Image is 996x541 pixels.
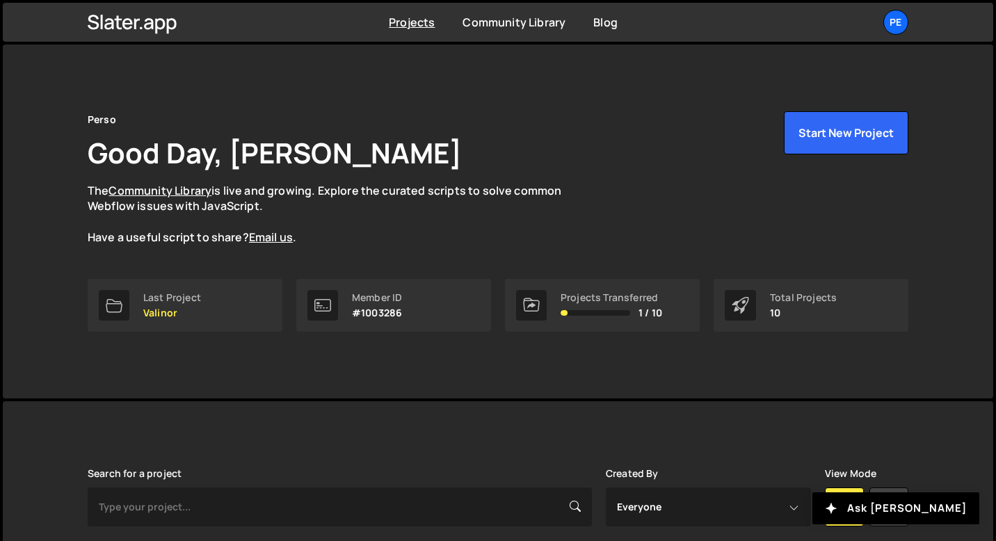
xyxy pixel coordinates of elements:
[88,279,282,332] a: Last Project Valinor
[463,15,565,30] a: Community Library
[770,292,837,303] div: Total Projects
[606,468,659,479] label: Created By
[812,492,979,524] button: Ask [PERSON_NAME]
[561,292,662,303] div: Projects Transferred
[825,468,876,479] label: View Mode
[109,183,211,198] a: Community Library
[249,229,293,245] a: Email us
[143,307,201,318] p: Valinor
[784,111,908,154] button: Start New Project
[143,292,201,303] div: Last Project
[88,183,588,245] p: The is live and growing. Explore the curated scripts to solve common Webflow issues with JavaScri...
[88,468,182,479] label: Search for a project
[88,134,462,172] h1: Good Day, [PERSON_NAME]
[770,307,837,318] p: 10
[389,15,435,30] a: Projects
[638,307,662,318] span: 1 / 10
[352,292,402,303] div: Member ID
[883,10,908,35] a: Pe
[352,307,402,318] p: #1003286
[88,487,592,526] input: Type your project...
[88,111,116,128] div: Perso
[593,15,618,30] a: Blog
